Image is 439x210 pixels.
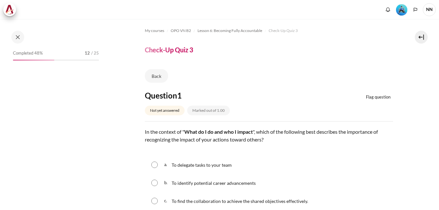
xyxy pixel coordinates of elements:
[177,91,182,100] span: 1
[393,4,410,16] a: Level #3
[164,161,170,169] span: a.
[383,5,393,15] div: Show notification window with no new notifications
[164,196,170,206] span: c.
[423,3,436,16] a: User menu
[423,3,436,16] span: NN
[396,4,407,16] img: Level #3
[171,27,191,35] a: OPO VN B2
[198,28,262,34] span: Lesson 6: Becoming Fully Accountable
[269,27,298,35] a: Check-Up Quiz 3
[145,46,193,54] h4: Check-Up Quiz 3
[184,129,253,135] strong: What do I do and who I impact
[3,3,19,16] a: Architeck Architeck
[171,28,191,34] span: OPO VN B2
[91,50,99,57] span: / 25
[145,26,393,36] nav: Navigation bar
[5,5,14,15] img: Architeck
[85,50,90,57] span: 12
[164,178,170,188] span: b.
[198,27,262,35] a: Lesson 6: Becoming Fully Accountable
[145,90,267,100] h4: Question
[145,28,164,34] span: My courses
[411,5,420,15] button: Languages
[145,106,185,115] div: Not yet answered
[172,180,256,186] span: To identify potential career advancements
[187,106,230,115] div: Marked out of 1.00
[13,50,43,57] span: Completed 48%
[172,162,232,168] span: To delegate tasks to your team
[145,69,168,83] a: Back
[145,27,164,35] a: My courses
[366,94,391,100] span: Flag question
[269,28,298,34] span: Check-Up Quiz 3
[172,198,308,204] span: To find the collaboration to achieve the shared objectives effectively.
[145,128,393,143] p: In the context of " ", which of the following best describes the importance of recognizing the im...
